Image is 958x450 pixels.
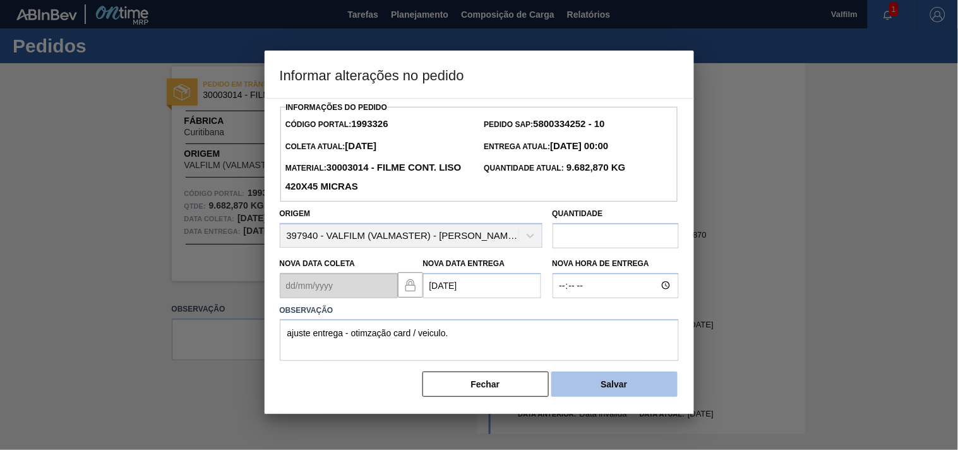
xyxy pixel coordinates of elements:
label: Nova Hora de Entrega [553,255,679,273]
button: Salvar [551,372,678,397]
strong: [DATE] [345,140,377,151]
span: Entrega Atual: [484,142,609,151]
span: Código Portal: [285,120,388,129]
label: Informações do Pedido [286,103,388,112]
button: locked [398,272,423,298]
span: Coleta Atual: [285,142,376,151]
strong: 9.682,870 KG [564,162,626,173]
label: Quantidade [553,209,603,218]
button: Fechar [422,372,549,397]
label: Nova Data Coleta [280,259,356,268]
h3: Informar alterações no pedido [265,51,694,99]
strong: 1993326 [351,118,388,129]
textarea: ajuste entrega - otimzação card / veiculo. [280,319,679,361]
label: Observação [280,301,679,320]
strong: 30003014 - FILME CONT. LISO 420X45 MICRAS [285,162,462,192]
input: dd/mm/yyyy [280,273,398,298]
label: Origem [280,209,311,218]
label: Nova Data Entrega [423,259,505,268]
span: Material: [285,164,462,192]
span: Pedido SAP: [484,120,605,129]
span: Quantidade Atual: [484,164,626,173]
img: locked [403,277,418,293]
strong: 5800334252 - 10 [534,118,605,129]
strong: [DATE] 00:00 [550,140,608,151]
input: dd/mm/yyyy [423,273,541,298]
